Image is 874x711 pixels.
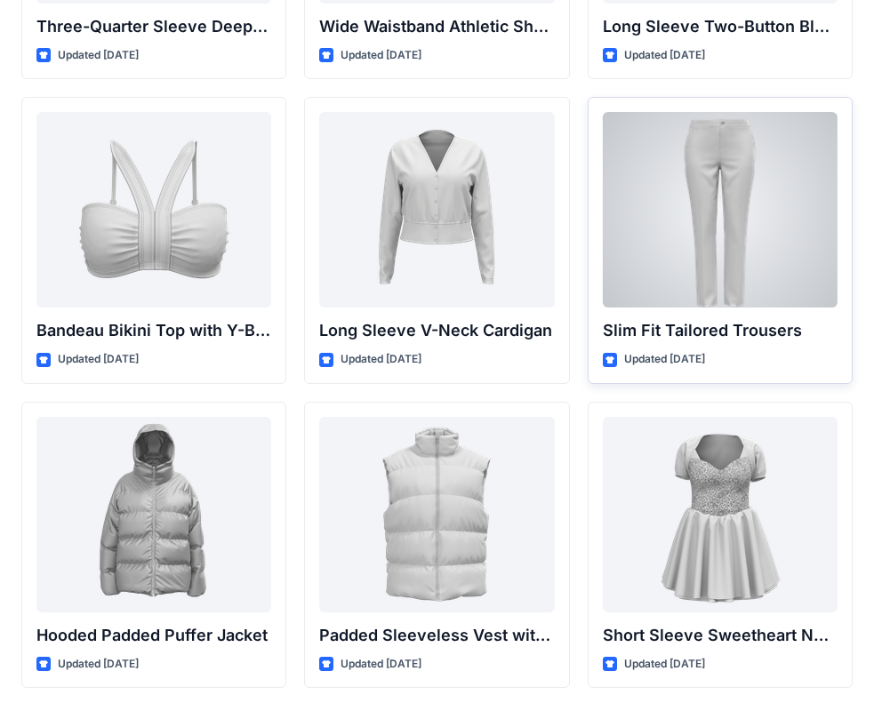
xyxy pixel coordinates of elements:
[341,350,421,369] p: Updated [DATE]
[603,417,838,612] a: Short Sleeve Sweetheart Neckline Mini Dress with Textured Bodice
[319,623,554,648] p: Padded Sleeveless Vest with Stand Collar
[341,655,421,674] p: Updated [DATE]
[319,14,554,39] p: Wide Waistband Athletic Shorts
[603,318,838,343] p: Slim Fit Tailored Trousers
[58,655,139,674] p: Updated [DATE]
[36,112,271,308] a: Bandeau Bikini Top with Y-Back Straps and Stitch Detail
[36,318,271,343] p: Bandeau Bikini Top with Y-Back Straps and Stitch Detail
[341,46,421,65] p: Updated [DATE]
[624,350,705,369] p: Updated [DATE]
[603,112,838,308] a: Slim Fit Tailored Trousers
[624,46,705,65] p: Updated [DATE]
[319,417,554,612] a: Padded Sleeveless Vest with Stand Collar
[603,14,838,39] p: Long Sleeve Two-Button Blazer with Flap Pockets
[319,318,554,343] p: Long Sleeve V-Neck Cardigan
[36,14,271,39] p: Three-Quarter Sleeve Deep V-Neck Button-Down Top
[36,417,271,612] a: Hooded Padded Puffer Jacket
[36,623,271,648] p: Hooded Padded Puffer Jacket
[624,655,705,674] p: Updated [DATE]
[58,46,139,65] p: Updated [DATE]
[603,623,838,648] p: Short Sleeve Sweetheart Neckline Mini Dress with Textured Bodice
[319,112,554,308] a: Long Sleeve V-Neck Cardigan
[58,350,139,369] p: Updated [DATE]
